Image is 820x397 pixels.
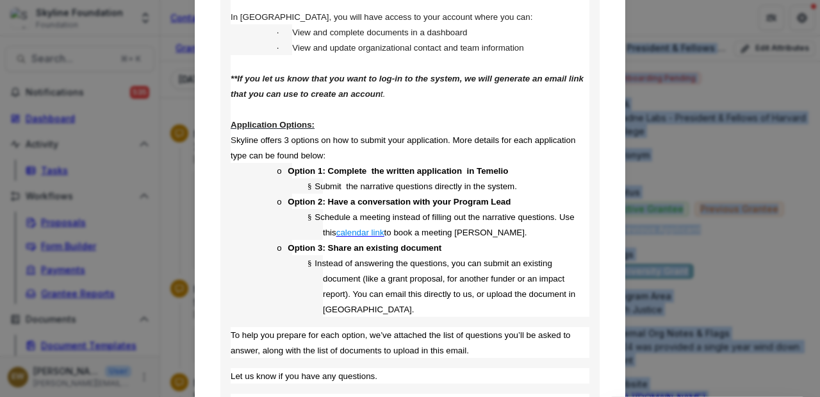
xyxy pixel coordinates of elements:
span: § [307,212,312,222]
span: Instead of answering the questions, you can submit an existing document (like a grant proposal, f... [315,258,575,314]
span: o [277,198,282,207]
span: To help you prepare for each option, we’ve attached the list of questions you’ll be asked to answ... [231,330,571,355]
span: S [231,135,236,145]
span: Schedule a meeting instead of filling out the narrative questions. Use this [315,212,574,237]
span: o [277,167,282,176]
span: § [307,182,312,191]
span: kyline offers 3 options on how to submit your application. More details for each application type... [231,135,575,160]
span: o [277,244,282,253]
span: § [307,258,312,268]
a: calendar link [336,228,384,237]
span: Application Options: [231,120,315,130]
span: In [GEOGRAPHIC_DATA], you will have access to your account where you can: [231,12,532,22]
span: · [277,28,279,37]
span: Submit the narrative questions directly in the system. [315,182,517,191]
span: **If you let us know that you want to log-in to the system, we will generate an email link that y... [231,74,584,99]
span: Let us know if you have any questions. [231,371,377,381]
span: View and complete documents in a dashboard [292,28,467,37]
span: Option 2: Have a conversation with your Program Lead [288,197,511,207]
span: to book a meeting [PERSON_NAME]. [384,228,527,237]
span: · [277,43,279,53]
span: Option 1: Complete the written application in Temelio [288,166,508,176]
span: t. [381,89,385,99]
span: Option 3: Share an existing document [288,243,441,253]
span: View and update organizational contact and team information [292,43,523,53]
